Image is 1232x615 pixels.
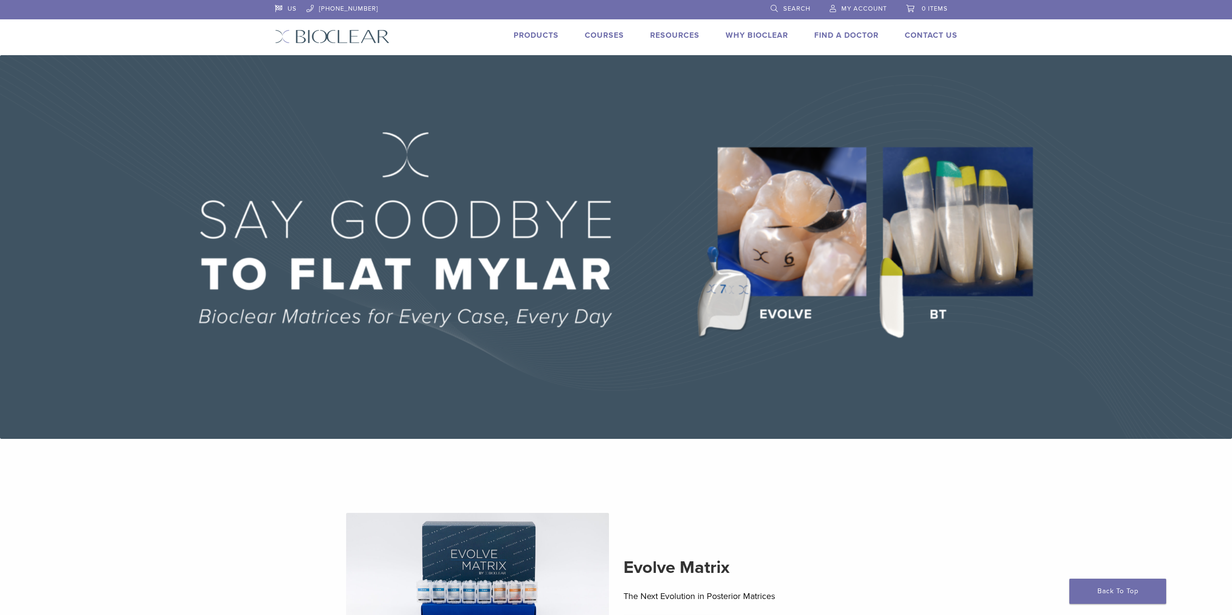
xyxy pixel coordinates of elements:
a: Find A Doctor [814,30,879,40]
img: Bioclear [275,30,390,44]
a: Resources [650,30,700,40]
a: Why Bioclear [726,30,788,40]
a: Products [514,30,559,40]
span: My Account [841,5,887,13]
p: The Next Evolution in Posterior Matrices [624,589,886,603]
span: Search [783,5,810,13]
h2: Evolve Matrix [624,556,886,579]
span: 0 items [922,5,948,13]
a: Contact Us [905,30,958,40]
a: Courses [585,30,624,40]
a: Back To Top [1069,579,1166,604]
